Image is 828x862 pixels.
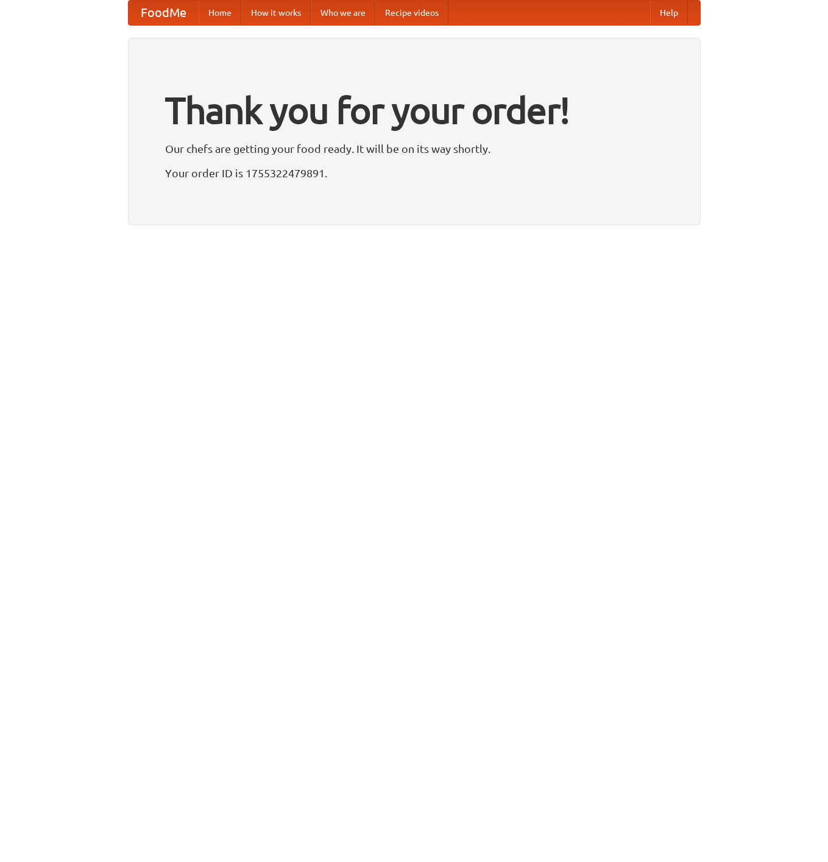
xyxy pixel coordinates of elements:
a: Help [650,1,688,25]
a: Recipe videos [375,1,448,25]
a: FoodMe [129,1,199,25]
p: Your order ID is 1755322479891. [165,164,663,182]
a: Home [199,1,241,25]
h1: Thank you for your order! [165,81,663,140]
p: Our chefs are getting your food ready. It will be on its way shortly. [165,140,663,158]
a: Who we are [311,1,375,25]
a: How it works [241,1,311,25]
